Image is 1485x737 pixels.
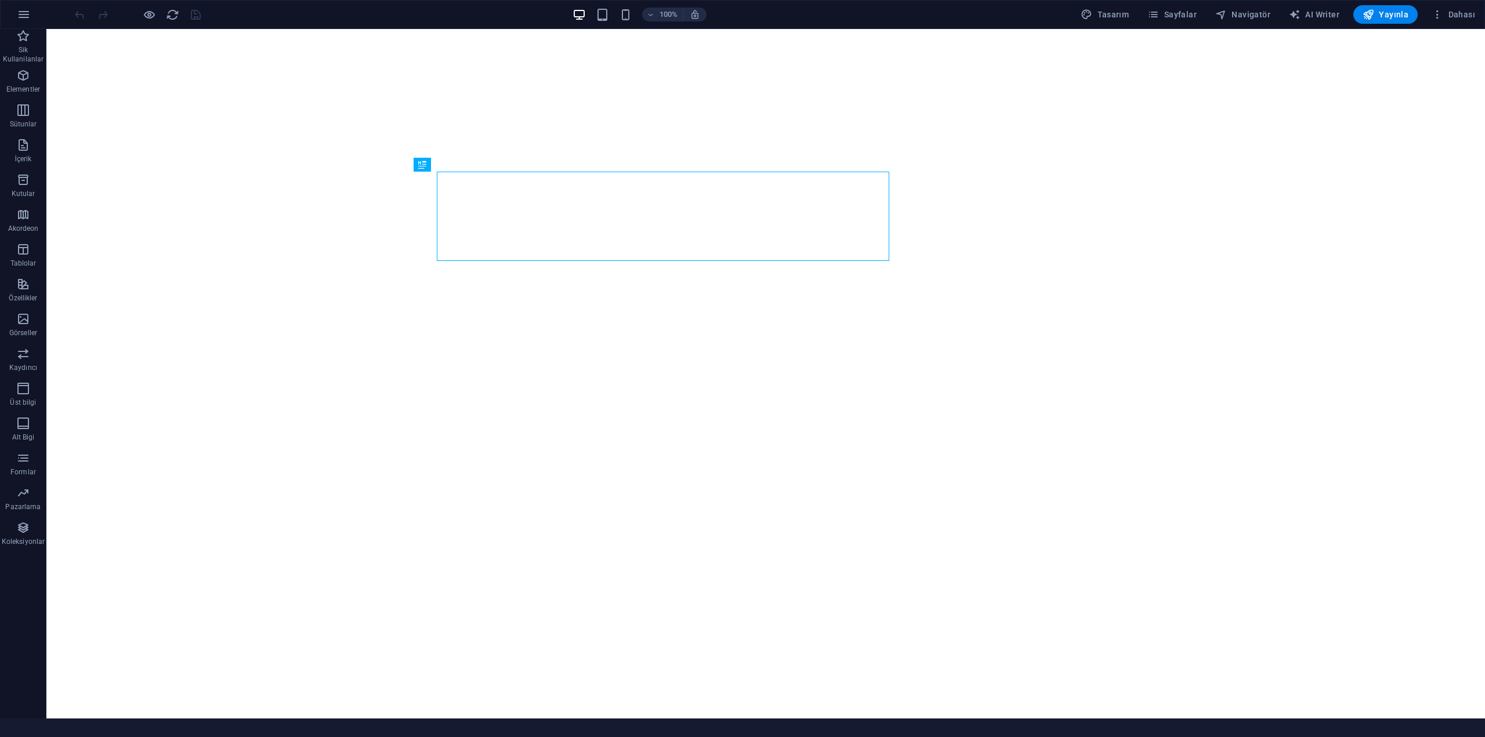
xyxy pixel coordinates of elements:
[1289,9,1339,20] span: AI Writer
[1427,5,1480,24] button: Dahası
[9,293,37,303] p: Özellikler
[6,85,40,94] p: Elementler
[9,363,37,372] p: Kaydırıcı
[12,189,35,198] p: Kutular
[166,8,179,21] i: Sayfayı yeniden yükleyin
[690,9,700,20] i: Yeniden boyutlandırmada yakınlaştırma düzeyini seçilen cihaza uyacak şekilde otomatik olarak ayarla.
[1284,5,1344,24] button: AI Writer
[10,259,37,268] p: Tablolar
[165,8,179,21] button: reload
[1147,9,1197,20] span: Sayfalar
[12,433,35,442] p: Alt Bigi
[1432,9,1475,20] span: Dahası
[10,119,37,129] p: Sütunlar
[1363,9,1408,20] span: Yayınla
[1076,5,1133,24] button: Tasarım
[1353,5,1418,24] button: Yayınla
[642,8,683,21] button: 100%
[10,398,36,407] p: Üst bilgi
[8,224,39,233] p: Akordeon
[9,328,37,337] p: Görseller
[15,154,31,164] p: İçerik
[1076,5,1133,24] div: Tasarım (Ctrl+Alt+Y)
[1081,9,1129,20] span: Tasarım
[5,502,41,511] p: Pazarlama
[10,467,36,477] p: Formlar
[2,537,45,546] p: Koleksiyonlar
[142,8,156,21] button: Ön izleme modundan çıkıp düzenlemeye devam etmek için buraya tıklayın
[1215,9,1270,20] span: Navigatör
[1211,5,1275,24] button: Navigatör
[660,8,678,21] h6: 100%
[1143,5,1201,24] button: Sayfalar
